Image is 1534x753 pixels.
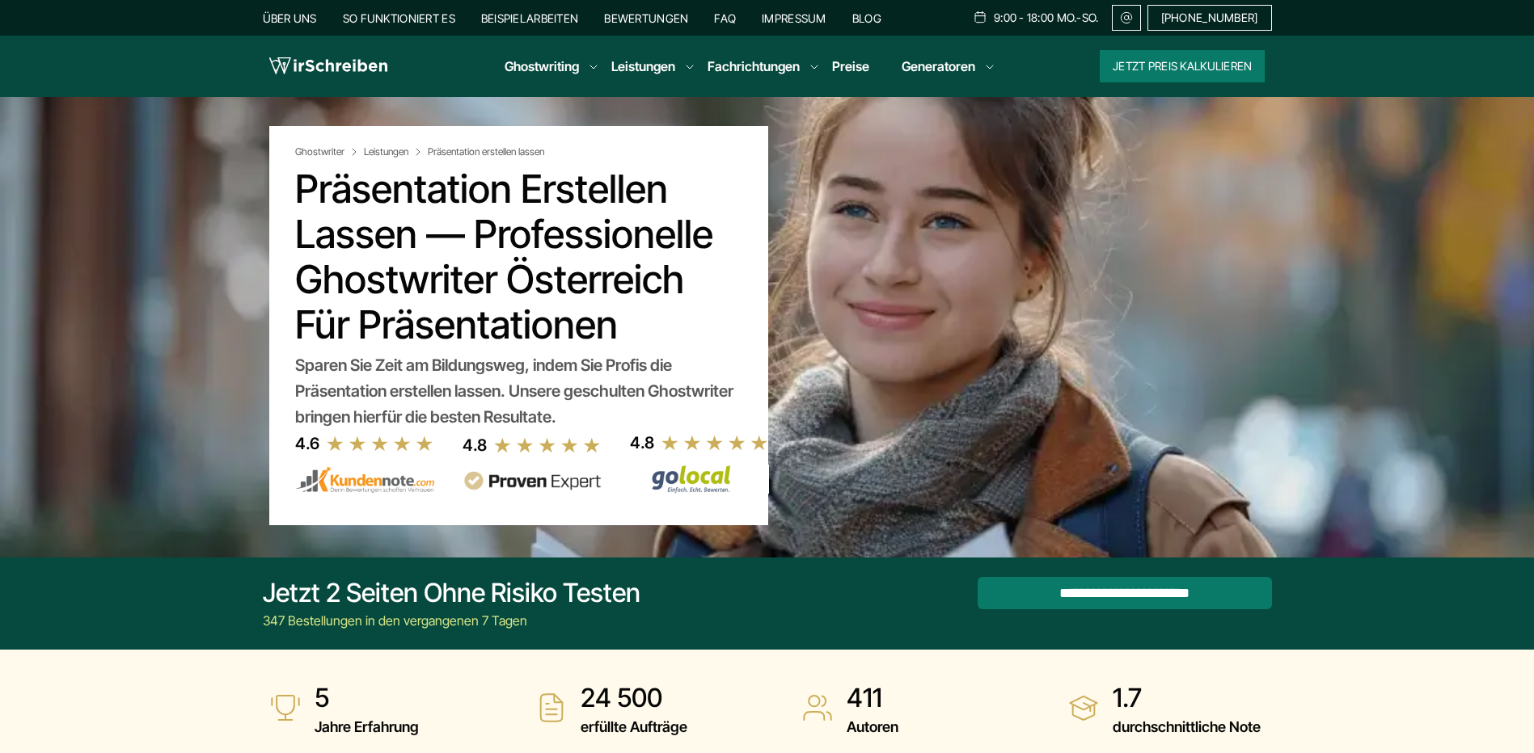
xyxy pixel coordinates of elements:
div: 4.8 [630,430,654,456]
img: Schedule [973,11,987,23]
span: 9:00 - 18:00 Mo.-So. [994,11,1099,24]
span: Autoren [847,714,898,740]
a: Fachrichtungen [708,57,800,76]
a: Blog [852,11,881,25]
span: Jahre Erfahrung [315,714,419,740]
span: Präsentation erstellen lassen [428,145,544,158]
img: logo wirschreiben [269,54,387,78]
img: stars [493,436,602,454]
img: durchschnittliche Note [1067,692,1100,724]
div: 4.6 [295,431,319,456]
a: Ghostwriting [505,57,579,76]
div: Jetzt 2 Seiten ohne Risiko testen [263,577,640,609]
strong: 411 [847,682,898,714]
a: Preise [832,58,869,74]
strong: 24 500 [581,682,687,714]
img: Jahre Erfahrung [269,692,302,724]
div: Sparen Sie Zeit am Bildungsweg, indem Sie Profis die Präsentation erstellen lassen. Unsere geschu... [295,352,742,430]
a: Leistungen [611,57,675,76]
img: stars [326,435,434,452]
img: Email [1119,11,1134,24]
img: Wirschreiben Bewertungen [630,465,769,494]
span: durchschnittliche Note [1113,714,1261,740]
img: erfüllte Aufträge [535,692,568,724]
img: kundennote [295,466,434,494]
a: Beispielarbeiten [481,11,578,25]
div: 347 Bestellungen in den vergangenen 7 Tagen [263,611,640,630]
span: [PHONE_NUMBER] [1161,11,1258,24]
a: FAQ [714,11,736,25]
a: Impressum [762,11,826,25]
img: provenexpert reviews [463,471,602,491]
a: Ghostwriter [295,145,361,158]
img: Autoren [801,692,834,724]
div: 4.8 [463,432,487,458]
button: Jetzt Preis kalkulieren [1100,50,1265,82]
span: erfüllte Aufträge [581,714,687,740]
a: Über uns [263,11,317,25]
a: So funktioniert es [343,11,455,25]
a: Leistungen [364,145,425,158]
a: Generatoren [902,57,975,76]
h1: Präsentation Erstellen Lassen — Professionelle Ghostwriter Österreich für Präsentationen [295,166,742,347]
strong: 1.7 [1113,682,1261,714]
strong: 5 [315,682,419,714]
img: stars [661,434,769,452]
a: [PHONE_NUMBER] [1147,5,1272,31]
a: Bewertungen [604,11,688,25]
